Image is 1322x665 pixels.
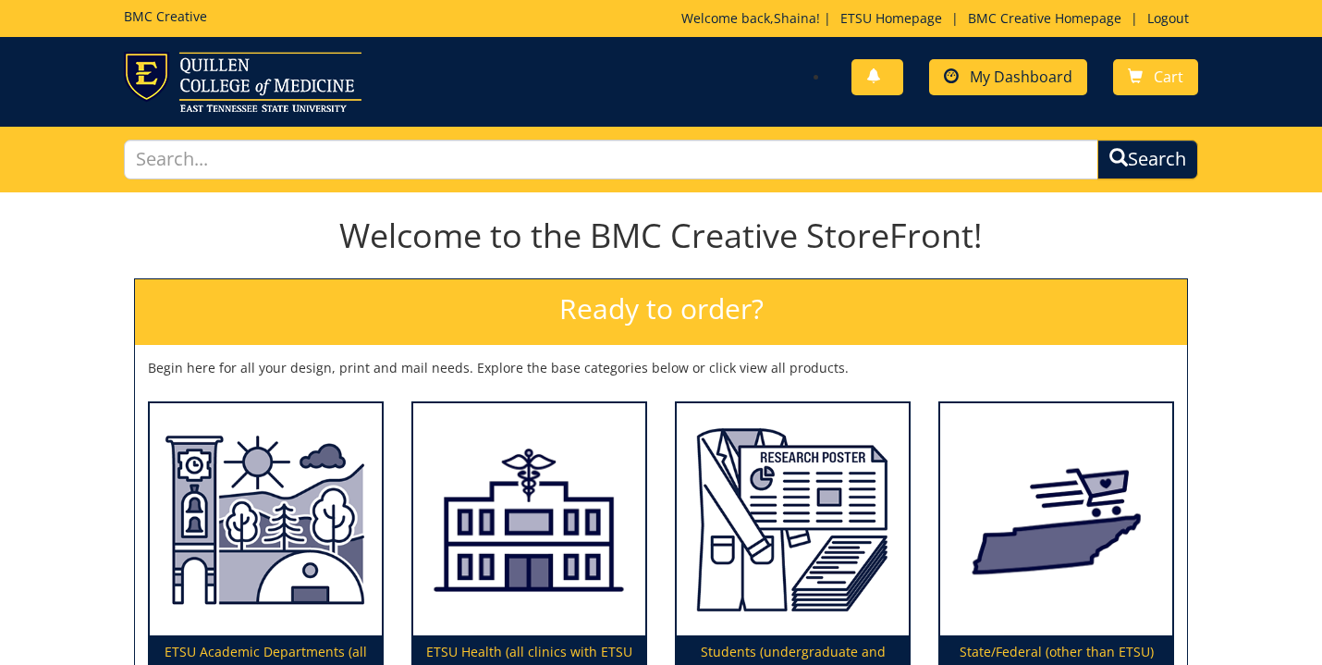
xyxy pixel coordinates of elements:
img: State/Federal (other than ETSU) [940,403,1172,636]
h1: Welcome to the BMC Creative StoreFront! [134,217,1188,254]
a: ETSU Homepage [831,9,951,27]
img: ETSU Academic Departments (all colleges and departments) [150,403,382,636]
span: My Dashboard [970,67,1072,87]
a: Logout [1138,9,1198,27]
img: Students (undergraduate and graduate) [677,403,909,636]
button: Search [1097,140,1198,179]
a: Shaina [774,9,816,27]
img: ETSU Health (all clinics with ETSU Health branding) [413,403,645,636]
p: Welcome back, ! | | | [681,9,1198,28]
span: Cart [1154,67,1183,87]
h2: Ready to order? [135,279,1187,345]
h5: BMC Creative [124,9,207,23]
img: ETSU logo [124,52,361,112]
a: BMC Creative Homepage [959,9,1131,27]
a: My Dashboard [929,59,1087,95]
p: Begin here for all your design, print and mail needs. Explore the base categories below or click ... [148,359,1174,377]
input: Search... [124,140,1098,179]
a: Cart [1113,59,1198,95]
